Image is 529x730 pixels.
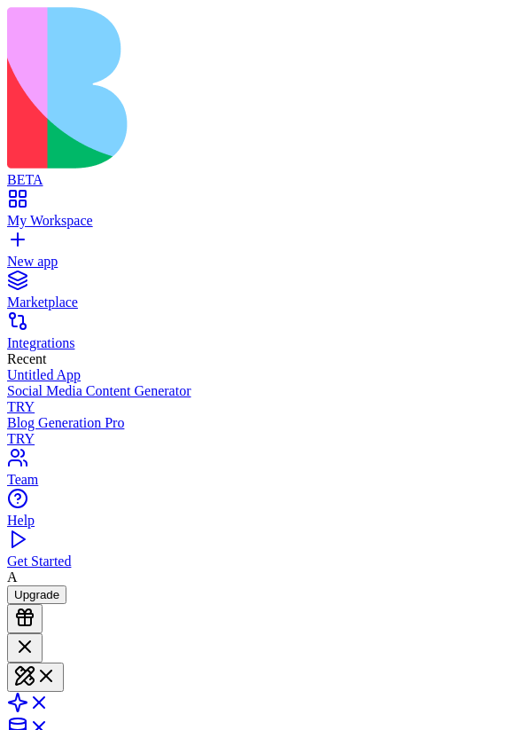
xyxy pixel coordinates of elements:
[7,513,522,529] div: Help
[7,238,522,270] a: New app
[7,294,522,310] div: Marketplace
[7,213,522,229] div: My Workspace
[7,399,522,415] div: TRY
[7,415,522,431] div: Blog Generation Pro
[7,472,522,488] div: Team
[7,351,46,366] span: Recent
[7,383,522,415] a: Social Media Content GeneratorTRY
[7,497,522,529] a: Help
[7,586,66,601] a: Upgrade
[7,569,18,585] span: A
[7,585,66,604] button: Upgrade
[7,456,522,488] a: Team
[7,319,522,351] a: Integrations
[7,197,522,229] a: My Workspace
[7,538,522,569] a: Get Started
[7,553,522,569] div: Get Started
[7,279,522,310] a: Marketplace
[7,335,522,351] div: Integrations
[7,254,522,270] div: New app
[7,172,522,188] div: BETA
[7,367,522,383] a: Untitled App
[7,383,522,399] div: Social Media Content Generator
[7,431,522,447] div: TRY
[7,415,522,447] a: Blog Generation ProTRY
